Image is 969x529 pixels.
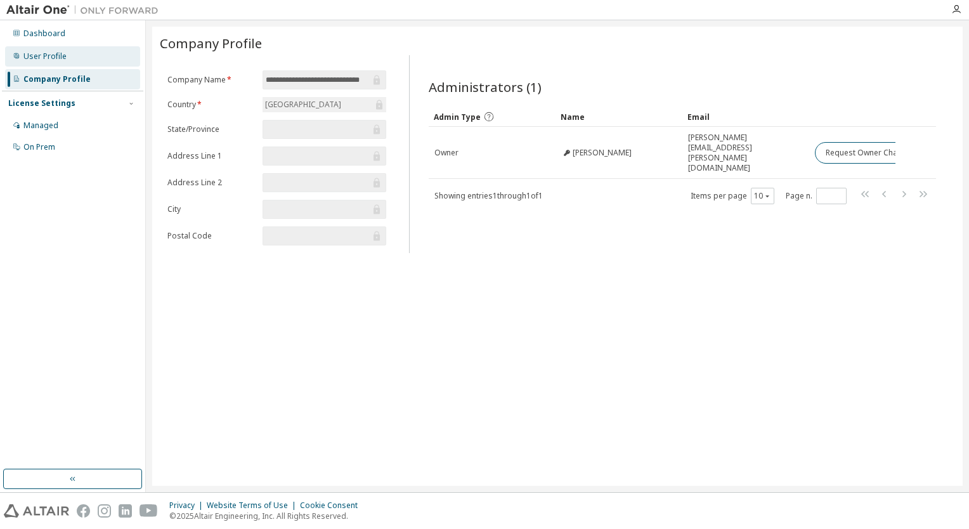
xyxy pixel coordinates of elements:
[434,148,458,158] span: Owner
[23,121,58,131] div: Managed
[167,178,255,188] label: Address Line 2
[77,504,90,518] img: facebook.svg
[429,78,542,96] span: Administrators (1)
[167,231,255,241] label: Postal Code
[23,142,55,152] div: On Prem
[754,191,771,201] button: 10
[167,204,255,214] label: City
[263,98,343,112] div: [GEOGRAPHIC_DATA]
[434,190,543,201] span: Showing entries 1 through 1 of 1
[160,34,262,52] span: Company Profile
[140,504,158,518] img: youtube.svg
[688,133,803,173] span: [PERSON_NAME][EMAIL_ADDRESS][PERSON_NAME][DOMAIN_NAME]
[23,51,67,62] div: User Profile
[4,504,69,518] img: altair_logo.svg
[573,148,632,158] span: [PERSON_NAME]
[263,97,386,112] div: [GEOGRAPHIC_DATA]
[815,142,922,164] button: Request Owner Change
[434,112,481,122] span: Admin Type
[23,29,65,39] div: Dashboard
[300,500,365,511] div: Cookie Consent
[561,107,677,127] div: Name
[98,504,111,518] img: instagram.svg
[169,511,365,521] p: © 2025 Altair Engineering, Inc. All Rights Reserved.
[207,500,300,511] div: Website Terms of Use
[6,4,165,16] img: Altair One
[691,188,774,204] span: Items per page
[23,74,91,84] div: Company Profile
[8,98,75,108] div: License Settings
[167,124,255,134] label: State/Province
[169,500,207,511] div: Privacy
[786,188,847,204] span: Page n.
[167,100,255,110] label: Country
[687,107,804,127] div: Email
[119,504,132,518] img: linkedin.svg
[167,75,255,85] label: Company Name
[167,151,255,161] label: Address Line 1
